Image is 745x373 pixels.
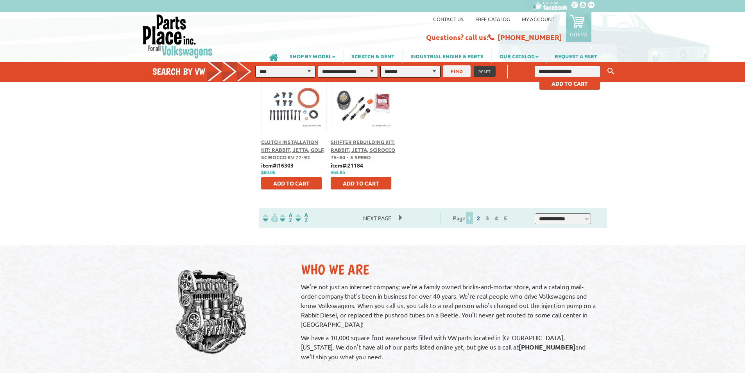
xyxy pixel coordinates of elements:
span: $64.95 [331,170,345,175]
a: 3 [484,214,491,222]
u: 21184 [347,162,363,169]
a: 5 [502,214,509,222]
h2: Who We Are [301,261,599,278]
a: Clutch Installation Kit: Rabbit, Jetta, Golf, Scirocco 8V 77-92 [261,139,325,160]
div: Page [440,211,522,224]
a: OUR CATALOG [492,49,546,63]
u: 16303 [278,162,294,169]
h4: Search by VW [152,66,260,77]
a: My Account [522,16,554,22]
a: Free Catalog [475,16,510,22]
button: FIND [443,65,471,77]
button: Add to Cart [331,177,391,189]
a: Contact us [433,16,464,22]
button: Keyword Search [605,65,617,78]
strong: [PHONE_NUMBER] [519,343,575,351]
span: Add to Cart [273,180,310,187]
a: INDUSTRIAL ENGINE & PARTS [403,49,491,63]
a: Next Page [355,214,399,222]
span: Add to Cart [552,80,588,87]
img: Parts Place Inc! [142,14,213,59]
a: REQUEST A PART [547,49,605,63]
span: RESET [478,68,491,74]
button: Add to Cart [261,177,322,189]
a: Shifter Rebuilding Kit: Rabbit, Jetta, Scirocco 75-84 - 5 Speed [331,139,395,160]
span: Next Page [355,212,399,224]
a: 4 [493,214,500,222]
img: Sort by Sales Rank [294,213,310,222]
button: Add to Cart [539,77,600,90]
span: Add to Cart [343,180,379,187]
button: RESET [474,66,496,77]
p: We have a 10,000 square foot warehouse filled with VW parts located in [GEOGRAPHIC_DATA], [US_STA... [301,333,599,361]
a: SHOP BY MODEL [282,49,343,63]
a: SCRATCH & DENT [344,49,402,63]
p: We're not just an internet company; we're a family owned bricks-and-mortar store, and a catalog m... [301,282,599,329]
b: item#: [331,162,363,169]
span: $69.95 [261,170,276,175]
img: Sort by Headline [278,213,294,222]
b: item#: [261,162,294,169]
span: 1 [466,212,473,224]
p: 0 items [570,31,587,38]
a: 2 [475,214,482,222]
img: filterpricelow.svg [263,213,278,222]
a: 0 items [566,12,591,42]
